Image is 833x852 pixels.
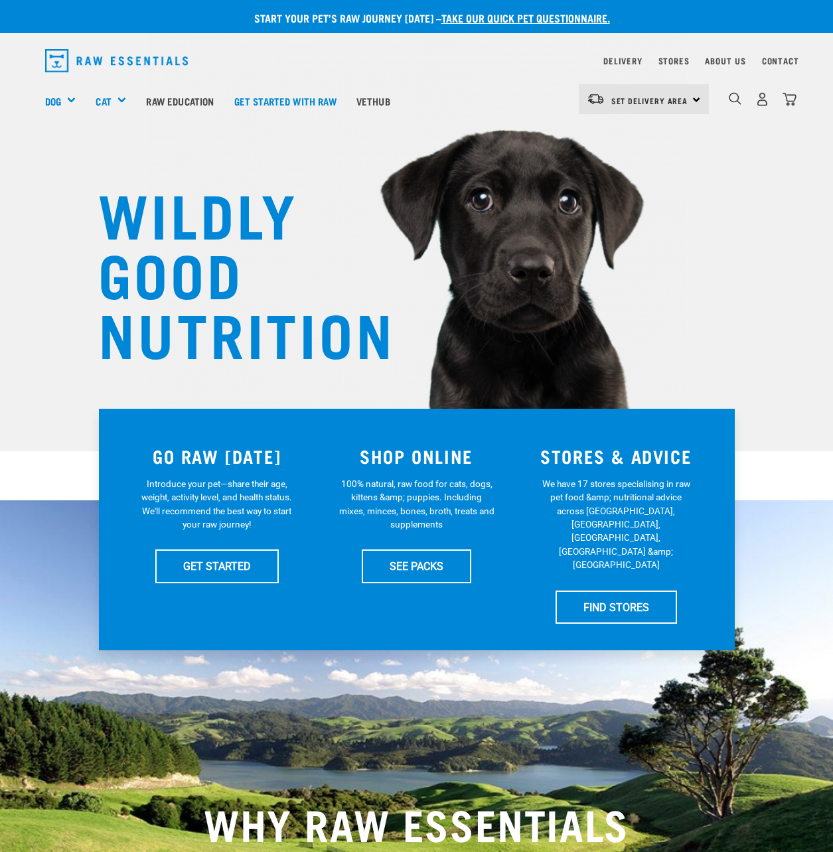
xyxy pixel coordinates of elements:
[96,94,111,109] a: Cat
[783,92,796,106] img: home-icon@2x.png
[224,74,346,127] a: Get started with Raw
[139,477,295,532] p: Introduce your pet—share their age, weight, activity level, and health status. We'll recommend th...
[556,591,677,624] a: FIND STORES
[35,44,799,78] nav: dropdown navigation
[755,92,769,106] img: user.png
[125,446,309,466] h3: GO RAW [DATE]
[45,49,189,72] img: Raw Essentials Logo
[729,92,741,105] img: home-icon-1@2x.png
[524,446,708,466] h3: STORES & ADVICE
[155,549,279,583] a: GET STARTED
[603,58,642,63] a: Delivery
[45,94,61,109] a: Dog
[346,74,400,127] a: Vethub
[762,58,799,63] a: Contact
[441,15,610,21] a: take our quick pet questionnaire.
[98,182,364,362] h1: WILDLY GOOD NUTRITION
[587,93,605,105] img: van-moving.png
[705,58,745,63] a: About Us
[339,477,494,532] p: 100% natural, raw food for cats, dogs, kittens &amp; puppies. Including mixes, minces, bones, bro...
[538,477,694,572] p: We have 17 stores specialising in raw pet food &amp; nutritional advice across [GEOGRAPHIC_DATA],...
[325,446,508,466] h3: SHOP ONLINE
[136,74,224,127] a: Raw Education
[611,98,688,103] span: Set Delivery Area
[658,58,690,63] a: Stores
[362,549,471,583] a: SEE PACKS
[45,799,789,847] h2: WHY RAW ESSENTIALS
